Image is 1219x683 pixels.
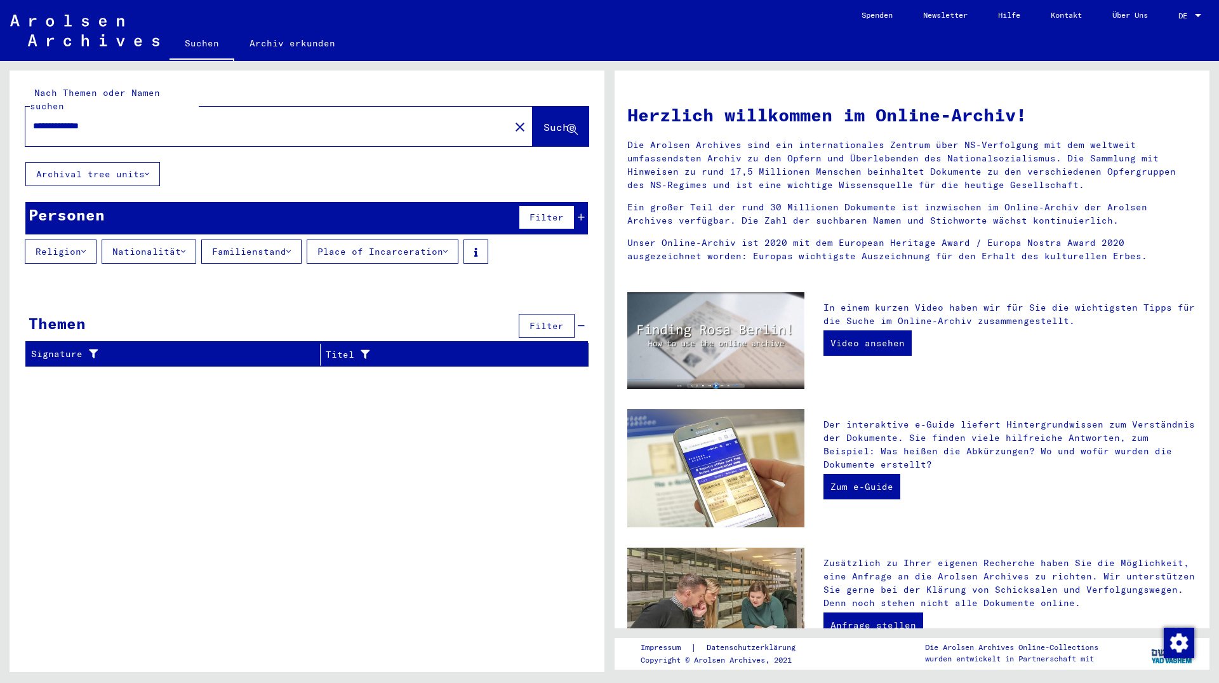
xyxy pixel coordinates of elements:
div: | [641,641,811,654]
div: Signature [31,348,304,361]
mat-label: Nach Themen oder Namen suchen [30,87,160,112]
a: Anfrage stellen [823,612,923,638]
img: video.jpg [627,292,804,389]
button: Religion [25,240,97,264]
h1: Herzlich willkommen im Online-Archiv! [627,102,1197,128]
div: Zustimmung ändern [1163,627,1194,658]
a: Archiv erkunden [234,28,350,58]
p: wurden entwickelt in Partnerschaft mit [925,653,1098,665]
button: Place of Incarceration [307,240,458,264]
a: Zum e-Guide [823,474,900,499]
span: DE [1178,11,1192,20]
a: Video ansehen [823,330,912,356]
button: Nationalität [102,240,196,264]
p: Die Arolsen Archives Online-Collections [925,642,1098,653]
a: Suchen [170,28,234,61]
img: yv_logo.png [1149,637,1196,669]
img: Zustimmung ändern [1164,628,1194,658]
button: Archival tree units [25,162,160,186]
p: Ein großer Teil der rund 30 Millionen Dokumente ist inzwischen im Online-Archiv der Arolsen Archi... [627,201,1197,227]
img: inquiries.jpg [627,548,804,666]
p: Der interaktive e-Guide liefert Hintergrundwissen zum Verständnis der Dokumente. Sie finden viele... [823,418,1197,471]
p: Zusätzlich zu Ihrer eigenen Recherche haben Sie die Möglichkeit, eine Anfrage an die Arolsen Arch... [823,557,1197,610]
button: Suche [533,107,589,146]
button: Filter [519,205,575,229]
p: Copyright © Arolsen Archives, 2021 [641,654,811,666]
p: Die Arolsen Archives sind ein internationales Zentrum über NS-Verfolgung mit dem weltweit umfasse... [627,139,1197,192]
div: Titel [326,344,573,365]
button: Familienstand [201,240,302,264]
a: Datenschutzerklärung [696,641,811,654]
p: In einem kurzen Video haben wir für Sie die wichtigsten Tipps für die Suche im Online-Archiv zusa... [823,301,1197,328]
img: eguide.jpg [627,409,804,527]
div: Signature [31,344,320,365]
button: Clear [507,114,533,139]
mat-icon: close [512,119,528,135]
img: Arolsen_neg.svg [10,15,159,46]
div: Themen [29,312,86,335]
span: Suche [543,121,575,133]
div: Personen [29,203,105,226]
div: Titel [326,348,557,362]
p: Unser Online-Archiv ist 2020 mit dem European Heritage Award / Europa Nostra Award 2020 ausgezeic... [627,236,1197,263]
span: Filter [530,320,564,332]
a: Impressum [641,641,691,654]
span: Filter [530,212,564,223]
button: Filter [519,314,575,338]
